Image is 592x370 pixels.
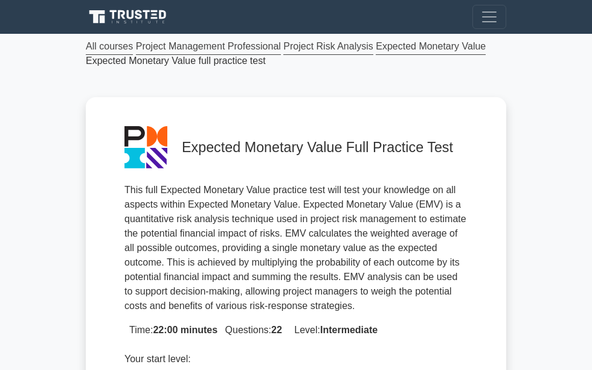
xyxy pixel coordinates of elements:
[289,325,378,335] span: Level:
[220,325,282,335] span: Questions:
[86,39,133,55] a: All courses
[182,139,468,156] h4: Expected Monetary Value Full Practice Test
[472,5,506,29] button: Toggle navigation
[124,323,468,337] p: Time:
[271,325,282,335] strong: 22
[136,39,281,55] a: Project Management Professional
[124,183,468,313] p: This full Expected Monetary Value practice test will test your knowledge on all aspects within Ex...
[320,325,378,335] strong: Intermediate
[283,39,373,55] a: Project Risk Analysis
[79,39,513,68] div: Expected Monetary Value full practice test
[376,39,486,55] a: Expected Monetary Value
[153,325,217,335] strong: 22:00 minutes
